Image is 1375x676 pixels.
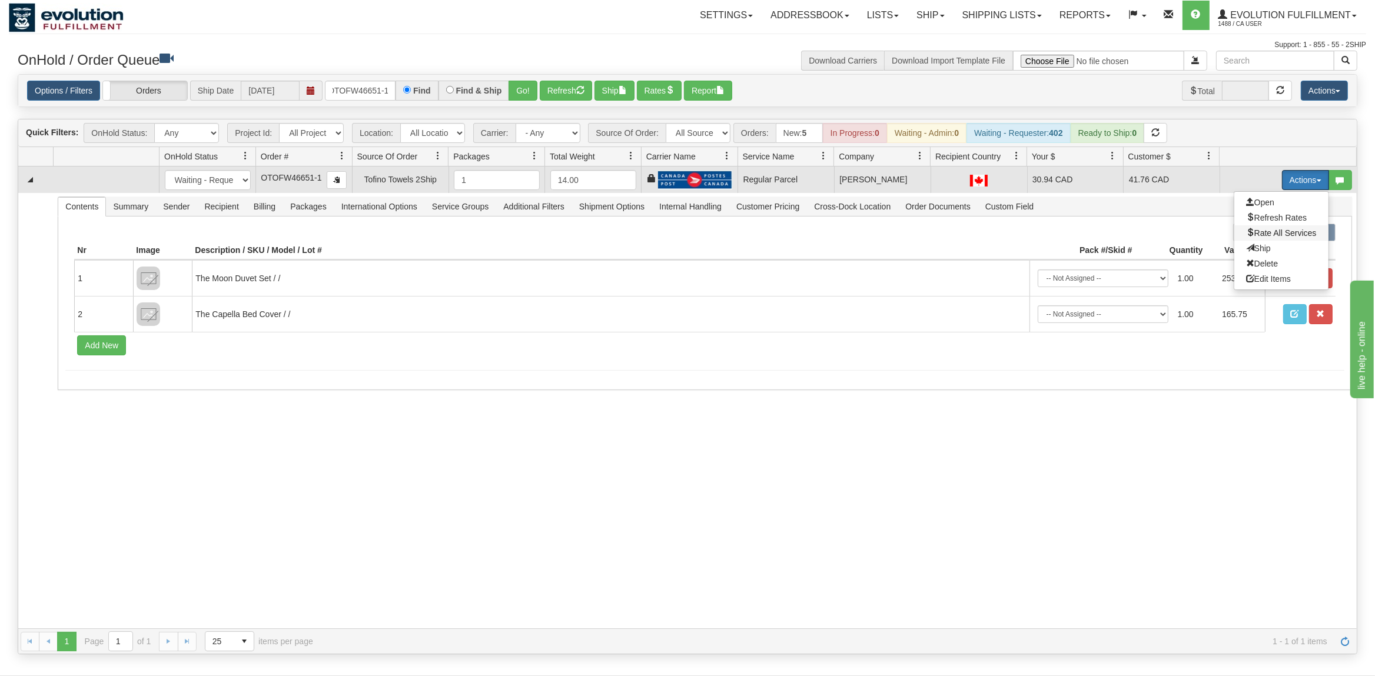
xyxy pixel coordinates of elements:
[1228,10,1351,20] span: Evolution Fulfillment
[334,197,424,216] span: International Options
[247,197,283,216] span: Billing
[1206,241,1265,260] th: Value
[164,151,218,162] span: OnHold Status
[425,197,496,216] span: Service Groups
[1246,228,1317,238] span: Rate All Services
[733,123,776,143] span: Orders:
[332,146,352,166] a: Order # filter column settings
[684,81,732,101] button: Report
[954,128,959,138] strong: 0
[1217,265,1262,292] td: 253.30
[227,123,279,143] span: Project Id:
[908,1,953,30] a: Ship
[456,86,502,95] label: Find & Ship
[1173,301,1218,328] td: 1.00
[738,166,834,193] td: Regular Parcel
[235,632,254,651] span: select
[27,81,100,101] a: Options / Filters
[588,123,666,143] span: Source Of Order:
[212,635,228,647] span: 25
[1071,123,1145,143] div: Ready to Ship:
[1336,632,1354,651] a: Refresh
[428,146,448,166] a: Source Of Order filter column settings
[235,146,255,166] a: OnHold Status filter column settings
[1334,51,1357,71] button: Search
[1246,198,1274,207] span: Open
[352,123,400,143] span: Location:
[325,81,396,101] input: Order #
[1027,166,1124,193] td: 30.94 CAD
[23,172,38,187] a: Collapse
[1217,301,1262,328] td: 165.75
[84,123,154,143] span: OnHold Status:
[910,146,930,166] a: Company filter column settings
[621,146,641,166] a: Total Weight filter column settings
[1234,195,1328,210] a: Open
[137,302,160,326] img: 8DAB37Fk3hKpn3AAAAAElFTkSuQmCC
[205,631,254,651] span: Page sizes drop down
[652,197,729,216] span: Internal Handling
[1199,146,1219,166] a: Customer $ filter column settings
[809,56,877,65] a: Download Carriers
[330,637,1327,646] span: 1 - 1 of 1 items
[807,197,898,216] span: Cross-Dock Location
[1301,81,1348,101] button: Actions
[887,123,967,143] div: Waiting - Admin:
[1282,170,1329,190] button: Actions
[103,81,187,101] label: Orders
[954,1,1051,30] a: Shipping lists
[1135,241,1206,260] th: Quantity
[156,197,197,216] span: Sender
[637,81,682,101] button: Rates
[762,1,858,30] a: Addressbook
[935,151,1001,162] span: Recipient Country
[357,173,443,186] div: Tofino Towels 2Ship
[74,296,133,332] td: 2
[594,81,635,101] button: Ship
[1103,146,1123,166] a: Your $ filter column settings
[74,241,133,260] th: Nr
[743,151,795,162] span: Service Name
[646,151,696,162] span: Carrier Name
[875,128,879,138] strong: 0
[190,81,241,101] span: Ship Date
[192,260,1029,296] td: The Moon Duvet Set / /
[898,197,977,216] span: Order Documents
[413,86,431,95] label: Find
[892,56,1005,65] a: Download Import Template File
[550,151,595,162] span: Total Weight
[540,81,592,101] button: Refresh
[1246,244,1271,253] span: Ship
[192,296,1029,332] td: The Capella Bed Cover / /
[978,197,1041,216] span: Custom Field
[1128,151,1171,162] span: Customer $
[1348,278,1374,398] iframe: chat widget
[58,197,105,216] span: Contents
[509,81,537,101] button: Go!
[1173,265,1218,292] td: 1.00
[524,146,544,166] a: Packages filter column settings
[9,3,124,32] img: logo1488.jpg
[106,197,155,216] span: Summary
[261,173,321,182] span: OTOFW46651-1
[1051,1,1120,30] a: Reports
[1123,166,1220,193] td: 41.76 CAD
[802,128,807,138] strong: 5
[74,260,133,296] td: 1
[1246,274,1291,284] span: Edit Items
[858,1,908,30] a: Lists
[77,335,126,355] button: Add New
[85,631,151,651] span: Page of 1
[1218,18,1307,30] span: 1488 / CA User
[327,171,347,189] button: Copy to clipboard
[729,197,806,216] span: Customer Pricing
[357,151,418,162] span: Source Of Order
[1233,224,1282,241] label: Documents
[133,241,192,260] th: Image
[473,123,516,143] span: Carrier:
[496,197,572,216] span: Additional Filters
[970,175,988,187] img: CA
[261,151,288,162] span: Order #
[572,197,652,216] span: Shipment Options
[205,631,313,651] span: items per page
